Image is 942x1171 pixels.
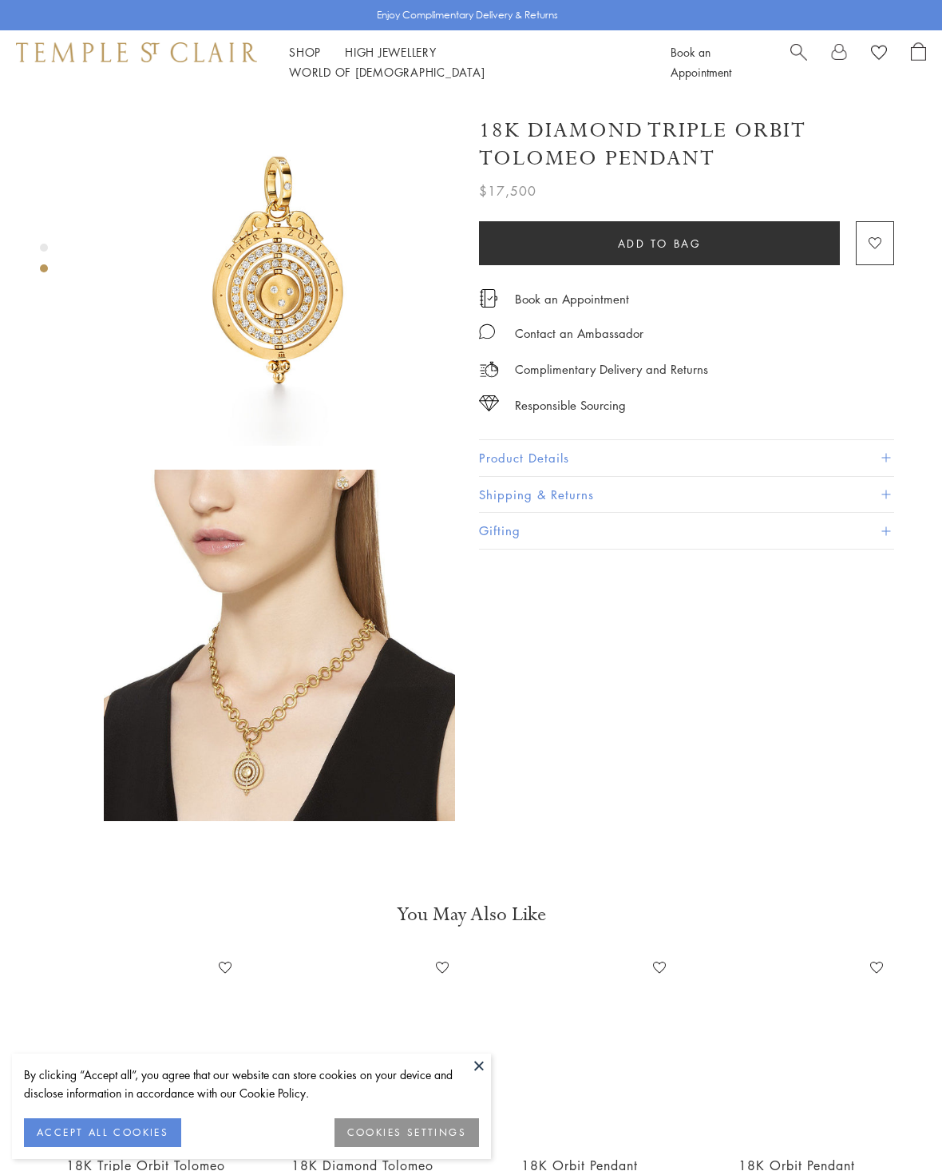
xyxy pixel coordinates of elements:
[479,221,840,265] button: Add to bag
[64,902,878,927] h3: You May Also Like
[618,235,702,252] span: Add to bag
[40,240,48,285] div: Product gallery navigation
[16,42,257,62] img: Temple St. Clair
[345,44,437,60] a: High JewelleryHigh Jewellery
[104,94,455,446] img: 18K Diamond Triple Orbit Tolomeo Pendant
[515,359,708,379] p: Complimentary Delivery and Returns
[862,1096,926,1155] iframe: Gorgias live chat messenger
[515,324,643,343] div: Contact an Ambassador
[53,955,238,1141] a: 18K Triple Orbit Tolomeo Pendant
[289,64,485,80] a: World of [DEMOGRAPHIC_DATA]World of [DEMOGRAPHIC_DATA]
[479,477,894,513] button: Shipping & Returns
[289,44,321,60] a: ShopShop
[479,117,894,173] h1: 18K Diamond Triple Orbit Tolomeo Pendant
[479,289,498,308] img: icon_appointment.svg
[24,1066,479,1102] div: By clicking “Accept all”, you agree that our website can store cookies on your device and disclos...
[479,324,495,339] img: MessageIcon-01_2.svg
[377,7,558,23] p: Enjoy Complimentary Delivery & Returns
[479,181,536,201] span: $17,500
[515,290,629,308] a: Book an Appointment
[871,42,887,66] a: View Wishlist
[479,440,894,476] button: Product Details
[334,1118,479,1147] button: COOKIES SETTINGS
[487,955,672,1141] a: 18K Orbit Pendant
[24,1118,181,1147] button: ACCEPT ALL COOKIES
[104,470,455,821] img: 18K Diamond Triple Orbit Tolomeo Pendant
[289,42,635,82] nav: Main navigation
[479,395,499,411] img: icon_sourcing.svg
[911,42,926,82] a: Open Shopping Bag
[479,359,499,379] img: icon_delivery.svg
[790,42,807,82] a: Search
[479,513,894,549] button: Gifting
[270,955,455,1141] a: 18K Diamond Tolomeo Pendant
[515,395,626,415] div: Responsible Sourcing
[704,955,889,1141] a: P16474-3ORBIT
[671,44,731,80] a: Book an Appointment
